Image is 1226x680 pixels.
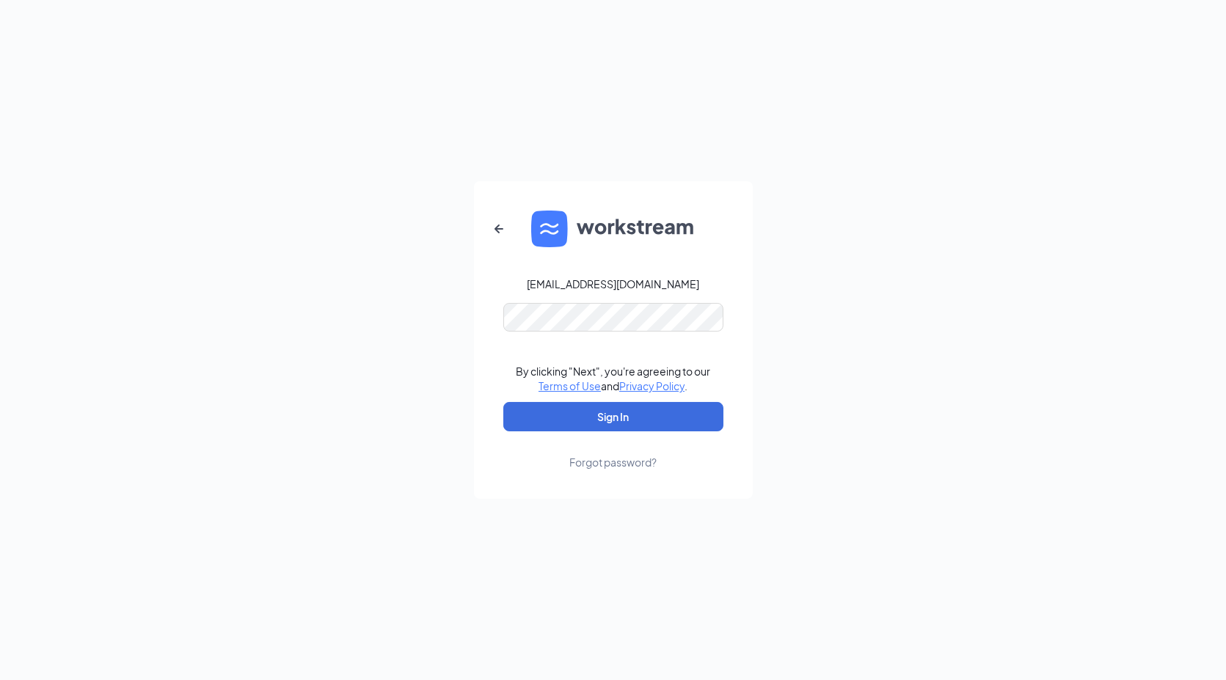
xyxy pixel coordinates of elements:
[490,220,508,238] svg: ArrowLeftNew
[569,431,657,469] a: Forgot password?
[516,364,710,393] div: By clicking "Next", you're agreeing to our and .
[527,277,699,291] div: [EMAIL_ADDRESS][DOMAIN_NAME]
[539,379,601,392] a: Terms of Use
[531,211,696,247] img: WS logo and Workstream text
[503,402,723,431] button: Sign In
[619,379,685,392] a: Privacy Policy
[481,211,517,246] button: ArrowLeftNew
[569,455,657,469] div: Forgot password?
